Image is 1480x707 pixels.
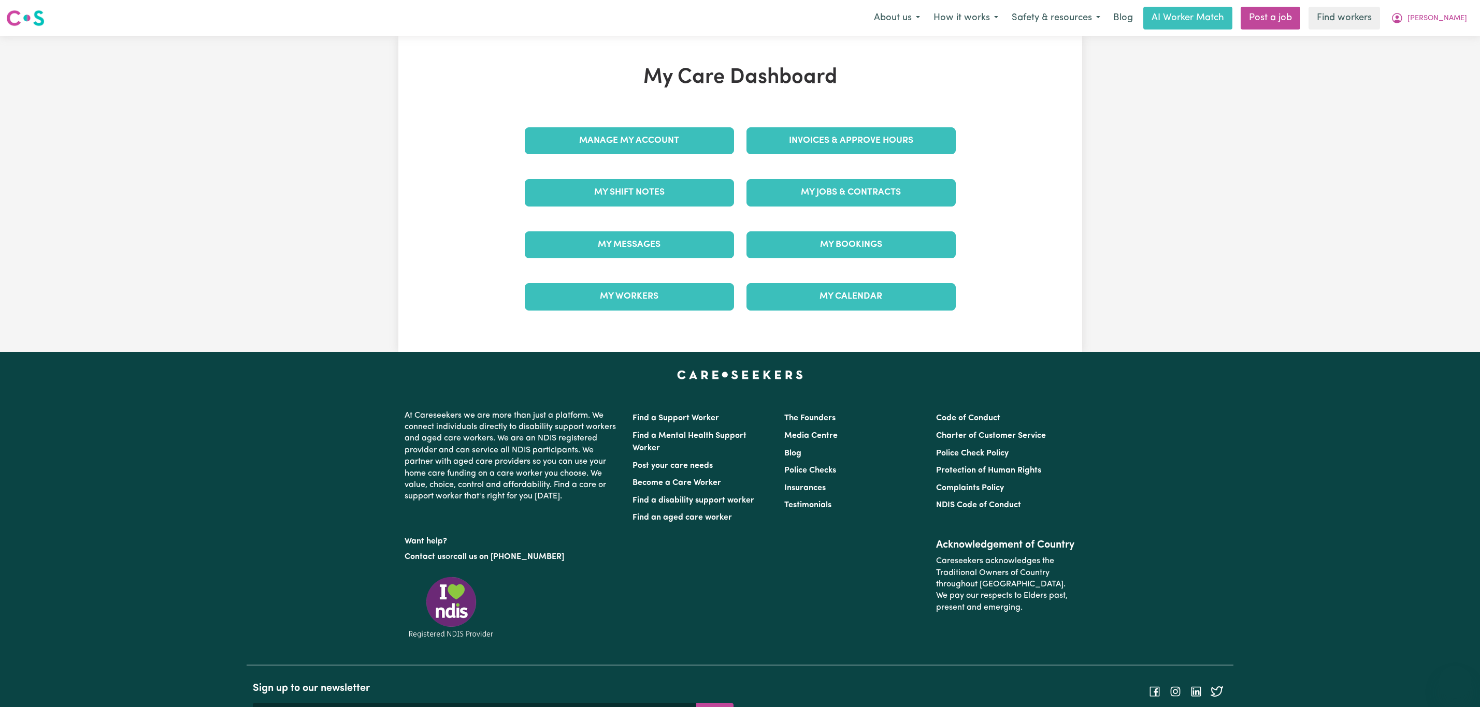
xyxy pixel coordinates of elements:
[1407,13,1467,24] span: [PERSON_NAME]
[867,7,927,29] button: About us
[784,501,831,509] a: Testimonials
[633,414,719,422] a: Find a Support Worker
[936,539,1075,551] h2: Acknowledgement of Country
[525,127,734,154] a: Manage My Account
[453,553,564,561] a: call us on [PHONE_NUMBER]
[405,575,498,640] img: Registered NDIS provider
[1384,7,1474,29] button: My Account
[677,371,803,379] a: Careseekers home page
[1005,7,1107,29] button: Safety & resources
[405,553,446,561] a: Contact us
[746,231,956,258] a: My Bookings
[1309,7,1380,30] a: Find workers
[936,501,1021,509] a: NDIS Code of Conduct
[746,179,956,206] a: My Jobs & Contracts
[936,484,1004,492] a: Complaints Policy
[405,406,620,507] p: At Careseekers we are more than just a platform. We connect individuals directly to disability su...
[1143,7,1232,30] a: AI Worker Match
[633,432,746,452] a: Find a Mental Health Support Worker
[633,496,754,505] a: Find a disability support worker
[936,414,1000,422] a: Code of Conduct
[253,682,734,695] h2: Sign up to our newsletter
[6,6,45,30] a: Careseekers logo
[784,414,836,422] a: The Founders
[784,484,826,492] a: Insurances
[6,9,45,27] img: Careseekers logo
[746,127,956,154] a: Invoices & Approve Hours
[784,466,836,475] a: Police Checks
[927,7,1005,29] button: How it works
[1107,7,1139,30] a: Blog
[1190,687,1202,695] a: Follow Careseekers on LinkedIn
[784,449,801,458] a: Blog
[525,231,734,258] a: My Messages
[784,432,838,440] a: Media Centre
[746,283,956,310] a: My Calendar
[525,283,734,310] a: My Workers
[405,547,620,567] p: or
[936,551,1075,617] p: Careseekers acknowledges the Traditional Owners of Country throughout [GEOGRAPHIC_DATA]. We pay o...
[936,432,1046,440] a: Charter of Customer Service
[519,65,962,90] h1: My Care Dashboard
[1169,687,1182,695] a: Follow Careseekers on Instagram
[1148,687,1161,695] a: Follow Careseekers on Facebook
[525,179,734,206] a: My Shift Notes
[1211,687,1223,695] a: Follow Careseekers on Twitter
[1241,7,1300,30] a: Post a job
[633,479,721,487] a: Become a Care Worker
[405,532,620,547] p: Want help?
[633,513,732,522] a: Find an aged care worker
[1439,666,1472,699] iframe: Button to launch messaging window, conversation in progress
[633,462,713,470] a: Post your care needs
[936,466,1041,475] a: Protection of Human Rights
[936,449,1009,458] a: Police Check Policy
